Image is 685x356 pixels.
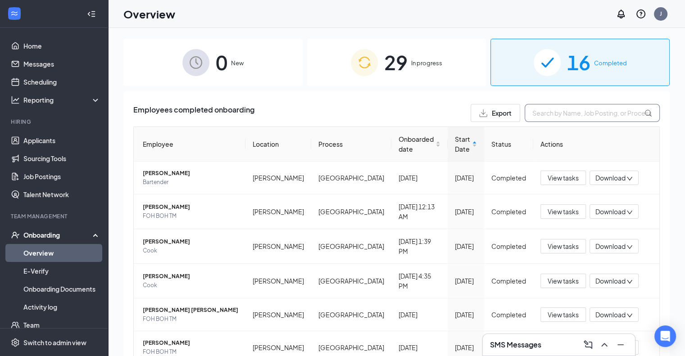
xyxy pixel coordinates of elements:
[391,127,448,162] th: Onboarded date
[548,276,579,286] span: View tasks
[11,230,20,239] svg: UserCheck
[525,104,660,122] input: Search by Name, Job Posting, or Process
[311,298,391,331] td: [GEOGRAPHIC_DATA]
[595,276,626,286] span: Download
[626,176,633,182] span: down
[23,338,86,347] div: Switch to admin view
[626,244,633,250] span: down
[399,342,440,352] div: [DATE]
[11,95,20,104] svg: Analysis
[594,59,627,68] span: Completed
[492,110,512,116] span: Export
[548,241,579,251] span: View tasks
[23,230,93,239] div: Onboarding
[491,276,526,286] div: Completed
[245,229,311,264] td: [PERSON_NAME]
[491,241,526,251] div: Completed
[484,127,533,162] th: Status
[595,310,626,320] span: Download
[87,9,96,18] svg: Collapse
[548,207,579,216] span: View tasks
[23,131,100,149] a: Applicants
[11,212,99,220] div: Team Management
[216,47,227,78] span: 0
[399,236,440,256] div: [DATE] 1:39 PM
[399,173,440,183] div: [DATE]
[654,325,676,347] div: Open Intercom Messenger
[491,173,526,183] div: Completed
[311,194,391,229] td: [GEOGRAPHIC_DATA]
[455,134,470,154] span: Start Date
[143,237,238,246] span: [PERSON_NAME]
[399,310,440,320] div: [DATE]
[595,173,626,183] span: Download
[23,55,100,73] a: Messages
[23,149,100,167] a: Sourcing Tools
[143,212,238,221] span: FOH BOH TM
[595,242,626,251] span: Download
[626,279,633,285] span: down
[471,104,520,122] button: Export
[143,306,238,315] span: [PERSON_NAME] [PERSON_NAME]
[583,339,594,350] svg: ComposeMessage
[23,262,100,280] a: E-Verify
[23,167,100,185] a: Job Postings
[616,9,626,19] svg: Notifications
[311,264,391,298] td: [GEOGRAPHIC_DATA]
[23,316,100,334] a: Team
[384,47,408,78] span: 29
[143,338,238,347] span: [PERSON_NAME]
[399,134,434,154] span: Onboarded date
[595,207,626,216] span: Download
[143,281,238,290] span: Cook
[660,10,662,18] div: J
[23,298,100,316] a: Activity log
[134,127,245,162] th: Employee
[490,340,541,350] h3: SMS Messages
[455,173,477,183] div: [DATE]
[123,6,175,22] h1: Overview
[455,342,477,352] div: [DATE]
[23,185,100,203] a: Talent Network
[455,207,477,216] div: [DATE]
[143,246,238,255] span: Cook
[245,194,311,229] td: [PERSON_NAME]
[540,204,586,219] button: View tasks
[540,307,586,322] button: View tasks
[23,95,101,104] div: Reporting
[399,202,440,221] div: [DATE] 12:13 AM
[540,274,586,288] button: View tasks
[399,271,440,291] div: [DATE] 4:35 PM
[23,73,100,91] a: Scheduling
[311,127,391,162] th: Process
[411,59,442,68] span: In progress
[491,207,526,216] div: Completed
[143,315,238,324] span: FOH BOH TM
[615,339,626,350] svg: Minimize
[245,127,311,162] th: Location
[635,9,646,19] svg: QuestionInfo
[455,241,477,251] div: [DATE]
[548,310,579,320] span: View tasks
[548,173,579,183] span: View tasks
[613,338,628,352] button: Minimize
[23,37,100,55] a: Home
[540,239,586,253] button: View tasks
[23,244,100,262] a: Overview
[11,338,20,347] svg: Settings
[143,178,238,187] span: Bartender
[311,229,391,264] td: [GEOGRAPHIC_DATA]
[626,209,633,216] span: down
[143,203,238,212] span: [PERSON_NAME]
[23,280,100,298] a: Onboarding Documents
[533,127,659,162] th: Actions
[231,59,244,68] span: New
[143,169,238,178] span: [PERSON_NAME]
[491,310,526,320] div: Completed
[567,47,590,78] span: 16
[540,171,586,185] button: View tasks
[455,276,477,286] div: [DATE]
[143,272,238,281] span: [PERSON_NAME]
[133,104,254,122] span: Employees completed onboarding
[245,162,311,194] td: [PERSON_NAME]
